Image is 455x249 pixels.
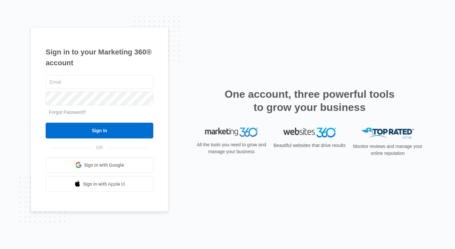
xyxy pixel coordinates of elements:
[84,162,124,169] span: Sign in with Google
[195,141,268,155] p: All the tools you need to grow and manage your business
[205,128,258,137] img: Marketing 360
[273,142,346,149] p: Beautiful websites that drive results
[46,75,153,89] input: Email
[361,128,414,138] img: Top Rated Local
[46,123,153,138] input: Sign In
[46,157,153,173] a: Sign in with Google
[46,176,153,192] a: Sign in with Apple Id
[283,128,336,137] img: Websites 360
[49,110,86,115] a: Forgot Password?
[351,143,424,157] p: Monitor reviews and manage your online reputation
[46,47,153,68] h1: Sign in to your Marketing 360® account
[92,144,108,151] span: OR
[223,88,397,114] h2: One account, three powerful tools to grow your business
[83,181,125,188] span: Sign in with Apple Id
